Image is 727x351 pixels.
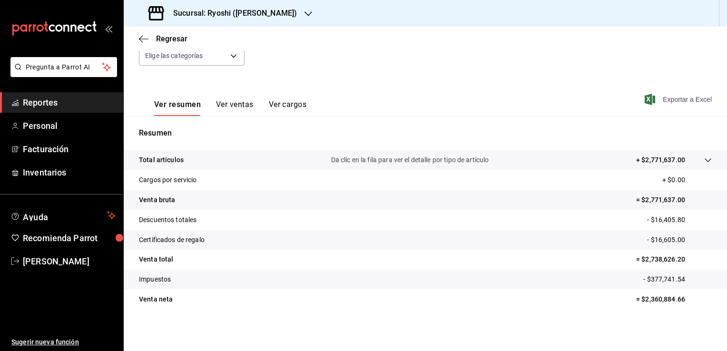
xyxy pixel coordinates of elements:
[10,57,117,77] button: Pregunta a Parrot AI
[643,274,712,284] p: - $377,741.54
[647,215,712,225] p: - $16,405.80
[662,175,712,185] p: + $0.00
[139,155,184,165] p: Total artículos
[139,34,187,43] button: Regresar
[23,143,116,156] span: Facturación
[105,25,112,32] button: open_drawer_menu
[166,8,297,19] h3: Sucursal: Ryoshi ([PERSON_NAME])
[156,34,187,43] span: Regresar
[23,232,116,244] span: Recomienda Parrot
[26,62,102,72] span: Pregunta a Parrot AI
[139,195,175,205] p: Venta bruta
[23,166,116,179] span: Inventarios
[269,100,307,116] button: Ver cargos
[145,51,203,60] span: Elige las categorías
[139,175,197,185] p: Cargos por servicio
[154,100,306,116] div: navigation tabs
[636,294,712,304] p: = $2,360,884.66
[7,69,117,79] a: Pregunta a Parrot AI
[139,215,196,225] p: Descuentos totales
[139,294,173,304] p: Venta neta
[647,235,712,245] p: - $16,605.00
[636,155,685,165] p: + $2,771,637.00
[139,127,712,139] p: Resumen
[23,96,116,109] span: Reportes
[216,100,254,116] button: Ver ventas
[139,254,173,264] p: Venta total
[154,100,201,116] button: Ver resumen
[23,210,103,221] span: Ayuda
[331,155,489,165] p: Da clic en la fila para ver el detalle por tipo de artículo
[23,255,116,268] span: [PERSON_NAME]
[139,274,171,284] p: Impuestos
[636,254,712,264] p: = $2,738,626.20
[139,235,205,245] p: Certificados de regalo
[23,119,116,132] span: Personal
[11,337,116,347] span: Sugerir nueva función
[636,195,712,205] p: = $2,771,637.00
[647,94,712,105] button: Exportar a Excel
